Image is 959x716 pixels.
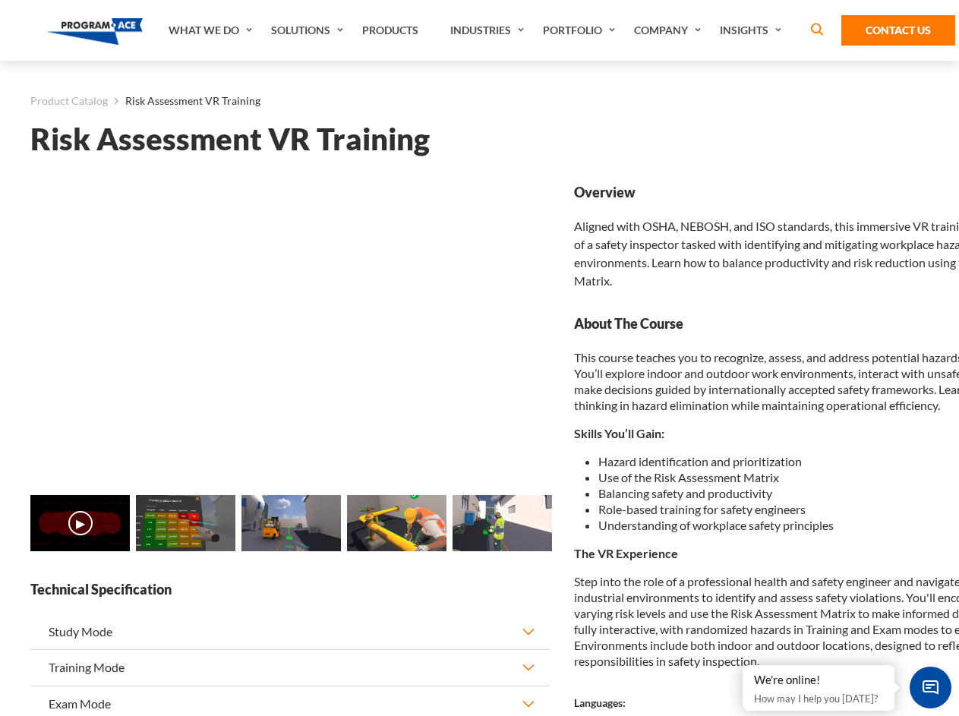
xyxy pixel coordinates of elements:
[453,495,552,551] img: Risk Assessment VR Training - Preview 4
[30,495,130,551] img: Risk Assessment VR Training - Video 0
[574,696,626,709] strong: Languages:
[910,667,951,708] span: Chat Widget
[754,673,883,688] div: We're online!
[754,689,883,708] p: How may I help you [DATE]?
[108,91,260,111] li: Risk Assessment VR Training
[241,495,341,551] img: Risk Assessment VR Training - Preview 2
[68,511,93,535] button: ▶
[841,15,955,46] a: Contact Us
[30,650,550,685] button: Training Mode
[30,183,550,475] iframe: Risk Assessment VR Training - Video 0
[30,580,550,599] strong: Technical Specification
[30,614,550,649] button: Study Mode
[136,495,235,551] img: Risk Assessment VR Training - Preview 1
[30,91,108,111] a: Product Catalog
[347,495,446,551] img: Risk Assessment VR Training - Preview 3
[47,18,144,45] img: Program-Ace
